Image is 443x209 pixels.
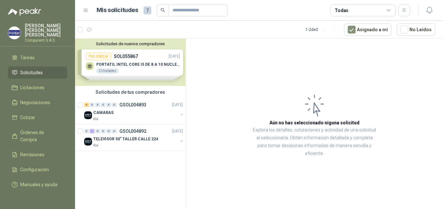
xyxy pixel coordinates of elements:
a: Remisiones [8,148,67,161]
button: No Leídos [397,23,435,36]
span: Licitaciones [20,84,44,91]
div: 0 [112,129,117,133]
h1: Mis solicitudes [97,6,138,15]
span: Cotizar [20,114,35,121]
div: 1 [90,129,95,133]
p: Kia [93,117,98,122]
div: 0 [84,129,89,133]
p: Compurent S.A.S [25,38,67,42]
p: GSOL004893 [119,103,146,107]
p: Kia [93,143,98,148]
a: Licitaciones [8,81,67,94]
span: Órdenes de Compra [20,129,61,143]
a: Negociaciones [8,96,67,109]
div: 6 [84,103,89,107]
h3: Aún no has seleccionado niguna solicitud [269,119,359,126]
p: GSOL004892 [119,129,146,133]
div: 1 - 2 de 2 [306,24,339,35]
span: Negociaciones [20,99,50,106]
p: [DATE] [172,102,183,108]
a: 0 1 0 0 0 0 GSOL004892[DATE] Company LogoTELEVISOR 50" TALLER CALLE 224Kia [84,127,184,148]
img: Company Logo [8,27,21,39]
span: Configuración [20,166,49,173]
div: 0 [101,103,106,107]
a: Manuales y ayuda [8,178,67,191]
span: Solicitudes [20,69,43,76]
div: Solicitudes de tus compradores [75,86,186,98]
div: Solicitudes de nuevos compradoresPor cotizarSOL055867[DATE] PORTATIL INTEL CORE I5 DE 8 A 10 NUCL... [75,39,186,86]
a: Órdenes de Compra [8,126,67,146]
button: Solicitudes de nuevos compradores [78,41,183,46]
div: 0 [101,129,106,133]
a: Configuración [8,163,67,176]
img: Company Logo [84,111,92,119]
div: 0 [106,103,111,107]
p: TELEVISOR 50" TALLER CALLE 224 [93,136,158,142]
img: Logo peakr [8,8,41,16]
span: Tareas [20,54,35,61]
div: Todas [335,7,348,14]
div: 0 [95,103,100,107]
img: Company Logo [84,138,92,146]
div: 0 [112,103,117,107]
a: Cotizar [8,111,67,124]
p: [DATE] [172,128,183,134]
p: Explora los detalles, cotizaciones y actividad de una solicitud al seleccionarla. Obtén informaci... [251,126,378,158]
a: 6 0 0 0 0 0 GSOL004893[DATE] Company LogoCAMARASKia [84,101,184,122]
a: Solicitudes [8,66,67,79]
div: 0 [95,129,100,133]
p: [PERSON_NAME] [PERSON_NAME] [PERSON_NAME] [25,23,67,37]
p: CAMARAS [93,110,114,116]
span: Remisiones [20,151,44,158]
div: 0 [106,129,111,133]
button: Asignado a mi [344,23,391,36]
span: search [160,8,165,12]
span: Manuales y ayuda [20,181,57,188]
a: Tareas [8,51,67,64]
div: 0 [90,103,95,107]
span: 7 [144,7,151,14]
